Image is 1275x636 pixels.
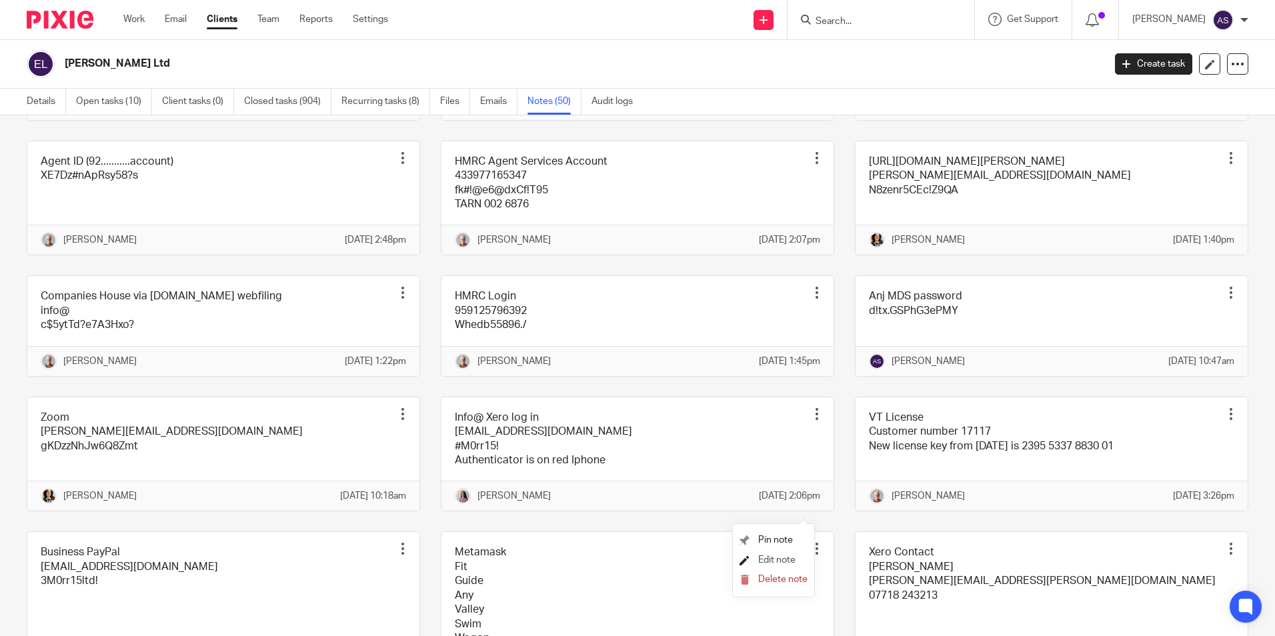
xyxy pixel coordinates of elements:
[1115,53,1192,75] a: Create task
[63,233,137,247] p: [PERSON_NAME]
[1173,489,1234,503] p: [DATE] 3:26pm
[892,355,965,368] p: [PERSON_NAME]
[123,13,145,26] a: Work
[869,353,885,369] img: svg%3E
[591,89,643,115] a: Audit logs
[27,11,93,29] img: Pixie
[758,535,793,545] span: Pin note
[455,488,471,504] img: Olivia.jpg
[814,16,934,28] input: Search
[455,232,471,248] img: KR%20update.jpg
[41,232,57,248] img: KR%20update.jpg
[759,233,820,247] p: [DATE] 2:07pm
[527,89,581,115] a: Notes (50)
[740,575,808,585] button: Delete note
[345,233,406,247] p: [DATE] 2:48pm
[345,355,406,368] p: [DATE] 1:22pm
[165,13,187,26] a: Email
[207,13,237,26] a: Clients
[63,355,137,368] p: [PERSON_NAME]
[740,555,796,565] a: Edit note
[477,233,551,247] p: [PERSON_NAME]
[244,89,331,115] a: Closed tasks (904)
[1132,13,1206,26] p: [PERSON_NAME]
[1173,233,1234,247] p: [DATE] 1:40pm
[353,13,388,26] a: Settings
[41,488,57,504] img: 2020-11-15%2017.26.54-1.jpg
[299,13,333,26] a: Reports
[892,489,965,503] p: [PERSON_NAME]
[63,489,137,503] p: [PERSON_NAME]
[162,89,234,115] a: Client tasks (0)
[740,535,793,545] a: Pin note
[440,89,470,115] a: Files
[758,555,796,565] span: Edit note
[257,13,279,26] a: Team
[65,57,889,71] h2: [PERSON_NAME] Ltd
[455,353,471,369] img: KR%20update.jpg
[1212,9,1234,31] img: svg%3E
[759,489,820,503] p: [DATE] 2:06pm
[869,232,885,248] img: 2020-11-15%2017.26.54-1.jpg
[869,488,885,504] img: KR%20update.jpg
[340,489,406,503] p: [DATE] 10:18am
[477,489,551,503] p: [PERSON_NAME]
[892,233,965,247] p: [PERSON_NAME]
[27,50,55,78] img: svg%3E
[41,353,57,369] img: KR%20update.jpg
[76,89,152,115] a: Open tasks (10)
[27,89,66,115] a: Details
[1168,355,1234,368] p: [DATE] 10:47am
[759,355,820,368] p: [DATE] 1:45pm
[341,89,430,115] a: Recurring tasks (8)
[477,355,551,368] p: [PERSON_NAME]
[758,575,808,584] span: Delete note
[480,89,517,115] a: Emails
[1007,15,1058,24] span: Get Support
